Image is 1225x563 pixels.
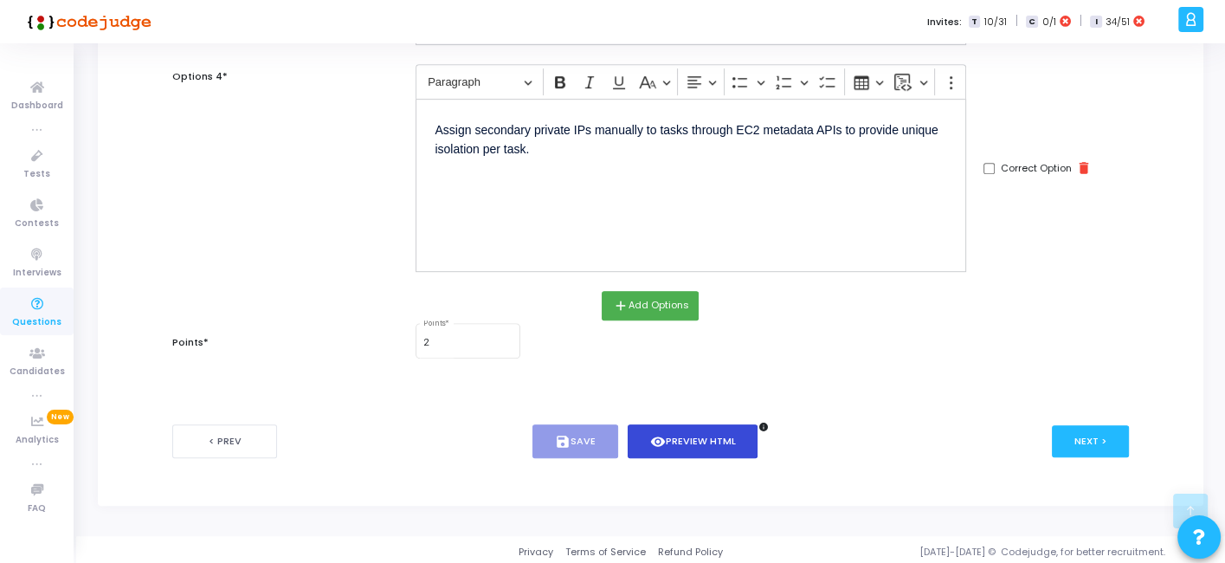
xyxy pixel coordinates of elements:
[23,167,50,182] span: Tests
[658,545,723,560] a: Refund Policy
[758,422,768,432] i: info
[416,64,966,98] div: Editor toolbar
[555,434,571,450] i: save
[1000,161,1071,176] label: Correct Option
[47,410,74,424] span: New
[1015,12,1017,30] span: |
[532,424,618,458] button: saveSave
[16,433,59,448] span: Analytics
[628,424,758,458] button: visibilityPreview HTML
[1079,12,1081,30] span: |
[28,502,46,516] span: FAQ
[435,118,947,159] p: Assign secondary private IPs manually to tasks through EC2 metadata APIs to provide unique isolat...
[612,298,628,314] i: add
[22,4,152,39] img: logo
[172,69,228,84] label: Options 4*
[428,72,518,93] span: Paragraph
[416,99,966,272] div: Editor editing area: main
[15,217,59,231] span: Contests
[969,16,980,29] span: T
[650,434,666,450] i: visibility
[11,99,63,113] span: Dashboard
[420,68,539,95] button: Paragraph
[13,266,61,281] span: Interviews
[927,15,962,29] label: Invites:
[1052,425,1129,457] button: Next >
[172,424,276,458] button: < Prev
[172,335,209,350] label: Points*
[10,365,65,379] span: Candidates
[1076,160,1092,176] i: delete
[1106,15,1130,29] span: 34/51
[565,545,646,560] a: Terms of Service
[983,15,1006,29] span: 10/31
[1090,16,1101,29] span: I
[519,545,553,560] a: Privacy
[12,315,61,330] span: Questions
[602,291,699,320] button: addAdd Options
[1026,16,1037,29] span: C
[1041,15,1055,29] span: 0/1
[723,545,1204,560] div: [DATE]-[DATE] © Codejudge, for better recruitment.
